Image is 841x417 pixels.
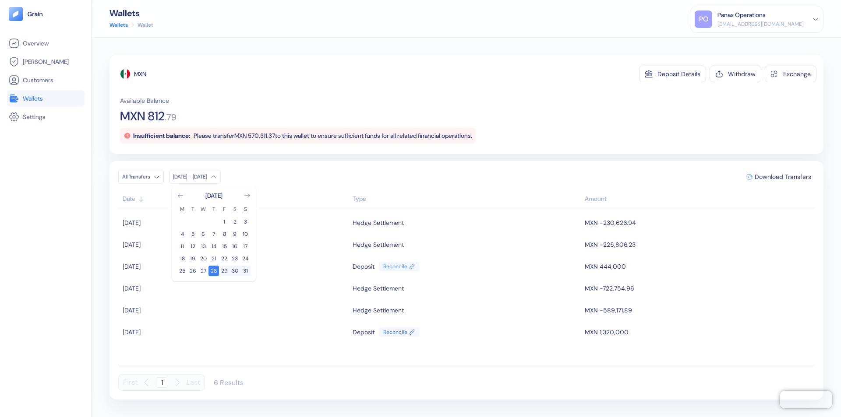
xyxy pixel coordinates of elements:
[123,374,138,391] button: First
[353,325,375,340] div: Deposit
[219,217,230,227] button: 1
[118,212,350,234] td: [DATE]
[240,266,251,276] button: 31
[9,7,23,21] img: logo-tablet-V2.svg
[110,9,153,18] div: Wallets
[9,75,83,85] a: Customers
[240,229,251,239] button: 10
[717,11,766,20] div: Panax Operations
[583,321,815,343] td: MXN 1,320,000
[710,66,761,82] button: Withdraw
[27,11,43,17] img: logo
[23,94,43,103] span: Wallets
[585,194,810,203] div: Sort descending
[177,192,184,199] button: Go to previous month
[9,38,83,49] a: Overview
[695,11,712,28] div: PO
[23,57,69,66] span: [PERSON_NAME]
[169,170,221,184] button: [DATE] - [DATE]
[755,174,811,180] span: Download Transfers
[353,237,404,252] div: Hedge Settlement
[208,266,219,276] button: 28
[198,266,208,276] button: 27
[240,205,251,213] th: Sunday
[379,327,419,337] a: Reconcile
[177,205,187,213] th: Monday
[118,277,350,299] td: [DATE]
[205,191,223,200] div: [DATE]
[198,253,208,264] button: 20
[230,229,240,239] button: 9
[120,110,165,123] span: MXN 812
[353,194,580,203] div: Sort ascending
[353,259,375,274] div: Deposit
[230,266,240,276] button: 30
[173,173,207,180] div: [DATE] - [DATE]
[240,253,251,264] button: 24
[23,76,53,84] span: Customers
[728,71,756,77] div: Withdraw
[187,205,198,213] th: Tuesday
[120,96,169,105] span: Available Balance
[583,277,815,299] td: MXN -722,754.96
[244,192,251,199] button: Go to next month
[123,194,348,203] div: Sort ascending
[187,374,200,391] button: Last
[214,378,244,387] div: 6 Results
[198,205,208,213] th: Wednesday
[353,215,404,230] div: Hedge Settlement
[639,66,706,82] button: Deposit Details
[9,56,83,67] a: [PERSON_NAME]
[208,205,219,213] th: Thursday
[118,321,350,343] td: [DATE]
[208,253,219,264] button: 21
[353,281,404,296] div: Hedge Settlement
[743,170,815,183] button: Download Transfers
[583,234,815,256] td: MXN -225,806.23
[230,241,240,252] button: 16
[219,241,230,252] button: 15
[717,20,804,28] div: [EMAIL_ADDRESS][DOMAIN_NAME]
[118,299,350,321] td: [DATE]
[783,71,811,77] div: Exchange
[165,113,177,122] span: . 79
[583,212,815,234] td: MXN -230,626.94
[219,253,230,264] button: 22
[583,299,815,321] td: MXN -589,171.89
[194,132,472,140] span: Please transfer MXN 570,311.37 to this wallet to ensure sufficient funds for all related financia...
[177,266,187,276] button: 25
[118,256,350,277] td: [DATE]
[240,217,251,227] button: 3
[133,132,190,140] span: Insufficient balance:
[177,253,187,264] button: 18
[780,391,832,408] iframe: Chatra live chat
[765,66,816,82] button: Exchange
[208,241,219,252] button: 14
[657,71,700,77] div: Deposit Details
[9,93,83,104] a: Wallets
[379,262,419,271] a: Reconcile
[219,205,230,213] th: Friday
[9,112,83,122] a: Settings
[230,205,240,213] th: Saturday
[187,266,198,276] button: 26
[23,39,49,48] span: Overview
[177,229,187,239] button: 4
[230,217,240,227] button: 2
[118,234,350,256] td: [DATE]
[240,241,251,252] button: 17
[583,256,815,277] td: MXN 444,000
[198,241,208,252] button: 13
[23,112,46,121] span: Settings
[134,70,146,78] div: MXN
[187,229,198,239] button: 5
[219,266,230,276] button: 29
[187,253,198,264] button: 19
[353,303,404,318] div: Hedge Settlement
[177,241,187,252] button: 11
[110,21,128,29] a: Wallets
[219,229,230,239] button: 8
[198,229,208,239] button: 6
